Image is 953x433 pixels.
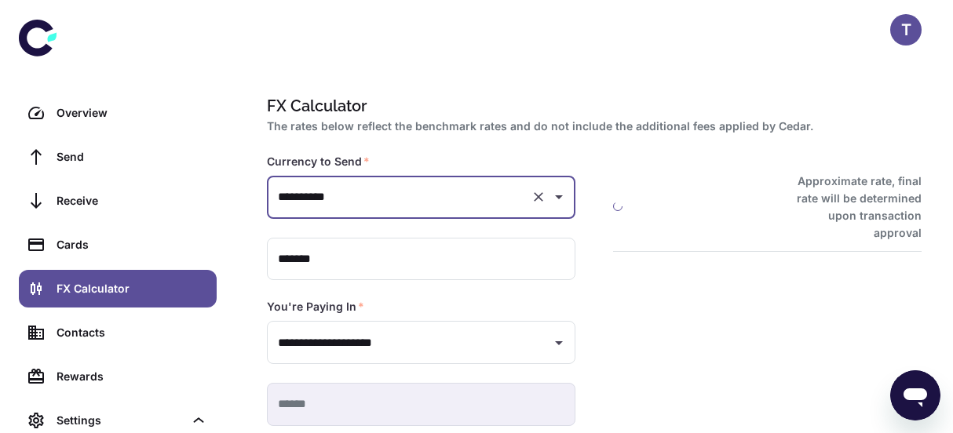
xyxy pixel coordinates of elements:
a: Contacts [19,314,217,351]
h1: FX Calculator [267,94,915,118]
a: Rewards [19,358,217,395]
label: Currency to Send [267,154,370,169]
button: Open [548,186,570,208]
div: Settings [57,412,184,429]
a: FX Calculator [19,270,217,307]
button: Open [548,332,570,354]
a: Overview [19,94,217,132]
iframe: Button to launch messaging window [890,370,940,420]
div: Contacts [57,324,207,341]
div: Receive [57,192,207,209]
a: Send [19,138,217,176]
a: Receive [19,182,217,220]
h6: Approximate rate, final rate will be determined upon transaction approval [783,173,922,242]
button: T [890,14,922,45]
div: Cards [57,236,207,253]
div: FX Calculator [57,280,207,297]
button: Clear [528,186,550,208]
label: You're Paying In [267,299,364,315]
div: Overview [57,104,207,122]
div: Send [57,148,207,166]
div: Rewards [57,368,207,385]
a: Cards [19,226,217,264]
